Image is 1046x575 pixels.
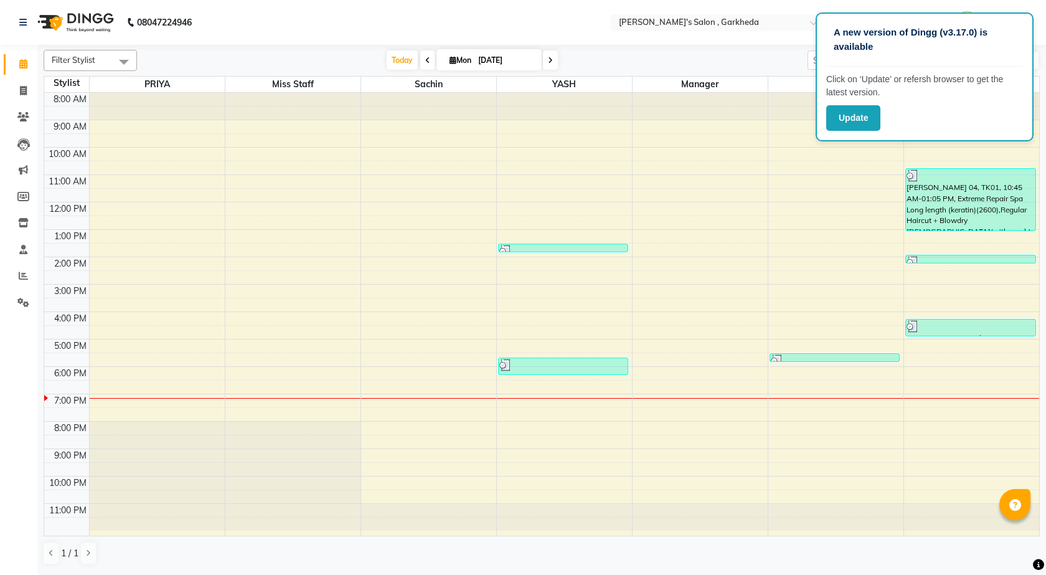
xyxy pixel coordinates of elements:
div: 6:00 PM [52,367,89,380]
input: Search Appointment [808,50,916,70]
p: Click on ‘Update’ or refersh browser to get the latest version. [826,73,1023,99]
span: Today [387,50,418,70]
b: 08047224946 [137,5,192,40]
div: 8:00 AM [51,93,89,106]
div: 10:00 AM [46,148,89,161]
span: PRIYA [90,77,225,92]
span: Filter Stylist [52,55,95,65]
button: Update [826,105,880,131]
div: psi [PERSON_NAME] 03, TK03, 01:55 PM-02:15 PM, CLEAN SHAVE (150) [906,255,1035,263]
div: 8:00 PM [52,422,89,435]
span: 1 / 1 [61,547,78,560]
div: [PERSON_NAME] 04, TK02, 01:30 PM-01:50 PM, CLEAN SHAVE (150) [499,244,628,252]
iframe: chat widget [994,525,1034,563]
span: YASH [497,77,632,92]
div: 4:00 PM [52,312,89,325]
div: 11:00 AM [46,175,89,188]
img: logo [32,5,117,40]
div: 9:00 AM [51,120,89,133]
div: 1:00 PM [52,230,89,243]
span: manager [633,77,768,92]
div: 3:00 PM [52,285,89,298]
div: [PERSON_NAME] sonar 04, TK05, 05:40 PM-06:20 PM, BOY HAIRCUT STYLISH ([DEMOGRAPHIC_DATA]) (250) [499,358,628,374]
div: 11:00 PM [47,504,89,517]
span: pallavi [768,77,903,92]
div: [PERSON_NAME] 04, TK01, 10:45 AM-01:05 PM, Extreme Repair Spa Long length (keratin)(2600),Regular... [906,169,1035,230]
img: manager [956,11,978,33]
p: A new version of Dingg (v3.17.0) is available [834,26,1015,54]
div: 10:00 PM [47,477,89,490]
div: 9:00 PM [52,449,89,462]
div: 12:00 PM [47,202,89,216]
input: 2025-09-01 [474,51,537,70]
span: sachin [361,77,496,92]
div: Stylist [44,77,89,90]
div: 2:00 PM [52,257,89,270]
div: [PERSON_NAME] mali 04, TK04, 04:15 PM-04:55 PM, BABY HAIRCUT LONG (350) [906,320,1035,336]
span: Mon [446,55,474,65]
div: [PERSON_NAME] sonar 04, TK05, 05:30 PM-05:40 PM, Thread EyeBrow [DEMOGRAPHIC_DATA] (50) [770,354,900,361]
div: 7:00 PM [52,394,89,407]
span: miss staff [225,77,360,92]
div: 5:00 PM [52,340,89,353]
